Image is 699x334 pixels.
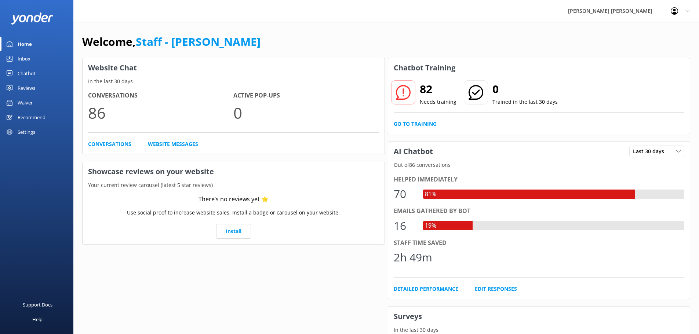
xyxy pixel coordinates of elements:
h4: Active Pop-ups [233,91,379,100]
img: yonder-white-logo.png [11,12,53,25]
div: Helped immediately [394,175,685,184]
div: Inbox [18,51,30,66]
p: Needs training [420,98,456,106]
h1: Welcome, [82,33,261,51]
a: Detailed Performance [394,285,458,293]
div: 16 [394,217,416,235]
p: In the last 30 days [83,77,385,85]
div: Waiver [18,95,33,110]
div: Emails gathered by bot [394,206,685,216]
a: Install [216,224,251,239]
div: Staff time saved [394,238,685,248]
p: Out of 86 conversations [388,161,690,169]
h2: 82 [420,80,456,98]
div: Chatbot [18,66,36,81]
p: In the last 30 days [388,326,690,334]
h2: 0 [492,80,558,98]
div: 81% [423,190,438,199]
div: Help [32,312,43,327]
h3: Website Chat [83,58,385,77]
h3: AI Chatbot [388,142,438,161]
a: Go to Training [394,120,437,128]
a: Staff - [PERSON_NAME] [136,34,261,49]
a: Website Messages [148,140,198,148]
div: There’s no reviews yet ⭐ [199,195,269,204]
p: Use social proof to increase website sales. Install a badge or carousel on your website. [127,209,340,217]
p: 0 [233,100,379,125]
div: Reviews [18,81,35,95]
div: Support Docs [23,297,52,312]
p: 86 [88,100,233,125]
p: Your current review carousel (latest 5 star reviews) [83,181,385,189]
h3: Chatbot Training [388,58,461,77]
a: Edit Responses [475,285,517,293]
div: 70 [394,185,416,203]
p: Trained in the last 30 days [492,98,558,106]
h3: Surveys [388,307,690,326]
h3: Showcase reviews on your website [83,162,385,181]
div: 19% [423,221,438,231]
a: Conversations [88,140,131,148]
div: Recommend [18,110,45,125]
div: 2h 49m [394,249,432,266]
h4: Conversations [88,91,233,100]
div: Home [18,37,32,51]
span: Last 30 days [633,147,669,155]
div: Settings [18,125,35,139]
